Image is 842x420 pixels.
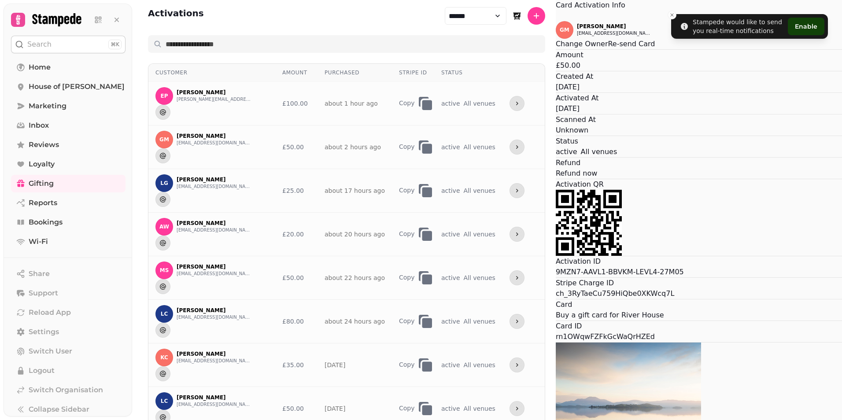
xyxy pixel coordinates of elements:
button: Change Owner [556,39,608,49]
button: more [510,314,524,329]
span: active [441,144,460,151]
button: more [510,357,524,372]
button: [EMAIL_ADDRESS][DOMAIN_NAME] [177,314,251,321]
p: [PERSON_NAME] [177,220,251,227]
div: £35.00 [282,361,310,369]
button: Copy [399,269,417,287]
p: [PERSON_NAME] [177,89,251,96]
button: Re-send Card [608,39,655,49]
p: [PERSON_NAME] [177,307,251,314]
div: Customer [155,69,268,76]
span: AW [159,224,169,230]
span: All venues [464,143,495,151]
span: Loyalty [29,159,55,169]
p: Scanned At [556,114,842,125]
span: active [441,361,460,368]
button: Send to [155,366,170,381]
p: [PERSON_NAME] [577,23,842,30]
p: Activation QR [556,179,842,190]
div: £25.00 [282,186,310,195]
span: Reload App [29,307,71,318]
span: All venues [464,273,495,282]
span: Settings [29,327,59,337]
p: [PERSON_NAME] [177,350,251,357]
button: Copy [399,95,417,112]
p: Status [556,136,842,147]
span: active [441,187,460,194]
a: about 24 hours ago [325,318,385,325]
p: Amount [556,50,842,60]
p: Buy a gift card for River House [556,310,842,321]
p: Created At [556,71,842,82]
p: Card [556,299,842,310]
h2: Activations [148,7,204,25]
button: Refund now [556,168,597,179]
div: ⌘K [108,40,122,49]
span: EP [161,93,168,99]
div: Stampede would like to send you real-time notifications [693,18,784,35]
p: Activation ID [556,256,842,267]
button: more [510,183,524,198]
span: Reviews [29,140,59,150]
span: LG [160,180,168,186]
button: more [510,401,524,416]
button: [EMAIL_ADDRESS][DOMAIN_NAME] [177,357,251,365]
button: Copy [399,400,417,417]
span: House of [PERSON_NAME] [29,81,125,92]
a: about 2 hours ago [325,144,381,151]
button: Send to [155,105,170,120]
span: GM [560,27,569,33]
div: £100.00 [282,99,310,108]
p: 9MZN7-AAVL1-BBVKM-LEVL4-27M05 [556,267,842,277]
span: Bookings [29,217,63,228]
span: All venues [464,99,495,108]
button: [PERSON_NAME][EMAIL_ADDRESS][PERSON_NAME][DOMAIN_NAME] [177,96,251,103]
button: Send to [155,148,170,163]
span: Logout [29,365,55,376]
button: Copy [399,313,417,330]
button: [EMAIL_ADDRESS][DOMAIN_NAME] [177,401,251,408]
a: about 20 hours ago [325,231,385,238]
p: [DATE] [556,103,842,114]
span: All venues [464,404,495,413]
p: Stripe Charge ID [556,278,842,288]
button: more [510,227,524,242]
p: Card ID [556,321,842,332]
button: Close toast [668,11,676,19]
button: [EMAIL_ADDRESS][DOMAIN_NAME] [177,140,251,147]
div: Amount [282,69,310,76]
a: [DATE] [325,361,345,368]
a: about 17 hours ago [325,187,385,194]
p: Unknown [556,125,842,136]
span: active [441,405,460,412]
span: GM [159,136,169,143]
span: active [441,274,460,281]
span: active [441,318,460,325]
span: active [441,231,460,238]
span: Wi-Fi [29,236,48,247]
span: All venues [464,361,495,369]
span: All venues [581,147,617,157]
p: [PERSON_NAME] [177,133,251,140]
span: LC [161,311,168,317]
span: All venues [464,186,495,195]
span: active [556,147,577,157]
button: [EMAIL_ADDRESS][DOMAIN_NAME] [177,227,251,234]
span: All venues [464,230,495,239]
div: £50.00 [282,404,310,413]
span: Kc [160,354,168,361]
p: £50.00 [556,60,842,71]
button: [EMAIL_ADDRESS][DOMAIN_NAME] [577,30,652,37]
button: Copy [399,182,417,199]
span: Support [29,288,58,298]
span: Gifting [29,178,54,189]
button: [EMAIL_ADDRESS][DOMAIN_NAME] [177,270,251,277]
span: active [441,100,460,107]
a: about 1 hour ago [325,100,378,107]
button: Copy [399,356,417,374]
span: Marketing [29,101,66,111]
button: Send to [155,236,170,251]
button: Copy [399,138,417,156]
button: Send to [155,323,170,338]
button: more [510,140,524,155]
